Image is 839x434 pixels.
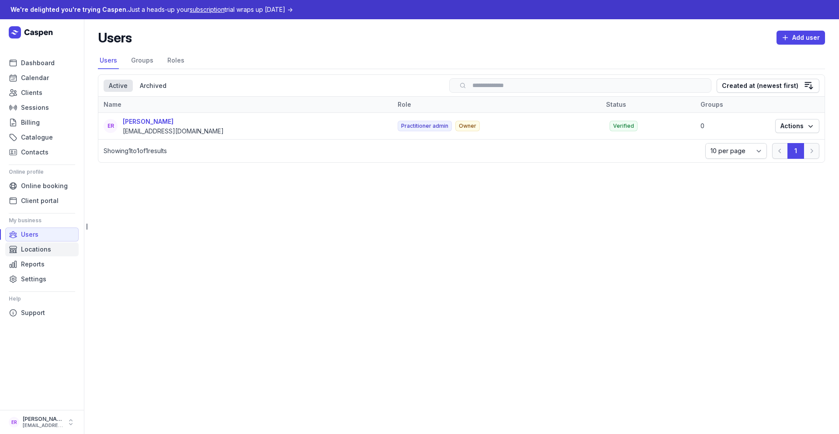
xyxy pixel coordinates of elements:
[21,196,59,206] span: Client portal
[11,417,17,427] span: ER
[123,127,224,136] div: [EMAIL_ADDRESS][DOMAIN_NAME]
[780,121,814,131] span: Actions
[23,423,63,429] div: [EMAIL_ADDRESS][DOMAIN_NAME]
[21,181,68,191] span: Online booking
[123,116,224,127] div: [PERSON_NAME]
[104,147,700,155] p: Showing to of results
[772,143,819,159] nav: Pagination
[21,58,55,68] span: Dashboard
[21,259,45,269] span: Reports
[610,121,638,131] span: Verified
[98,30,132,45] h2: Users
[146,147,148,154] span: 1
[137,147,139,154] span: 1
[107,122,114,129] span: ER
[128,147,131,154] span: 1
[98,52,119,69] a: Users
[9,213,75,227] div: My business
[21,147,49,157] span: Contacts
[135,80,172,92] div: Archived
[21,229,38,240] span: Users
[98,97,392,113] th: Name
[129,52,155,69] a: Groups
[700,122,765,130] div: 0
[9,292,75,306] div: Help
[166,52,186,69] a: Roles
[190,6,225,13] span: subscription
[104,80,444,92] nav: Tabs
[455,121,480,131] span: Owner
[21,87,42,98] span: Clients
[10,4,293,15] div: Just a heads-up your trial wraps up [DATE] →
[787,143,804,159] button: 1
[722,80,798,91] div: Created at (newest first)
[398,121,452,131] span: Practitioner admin
[21,308,45,318] span: Support
[21,244,51,255] span: Locations
[775,119,819,133] button: Actions
[21,102,49,113] span: Sessions
[782,32,820,43] span: Add user
[98,52,825,69] nav: Tabs
[392,97,601,113] th: Role
[717,79,819,93] button: Created at (newest first)
[695,97,770,113] th: Groups
[104,80,133,92] div: Active
[601,97,695,113] th: Status
[10,6,128,13] span: We're delighted you're trying Caspen.
[21,274,46,284] span: Settings
[777,31,825,45] button: Add user
[21,117,40,128] span: Billing
[21,132,53,143] span: Catalogue
[23,416,63,423] div: [PERSON_NAME]
[21,73,49,83] span: Calendar
[9,165,75,179] div: Online profile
